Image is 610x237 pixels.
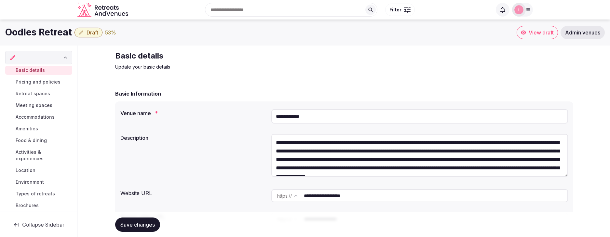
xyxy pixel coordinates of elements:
[120,135,266,140] label: Description
[385,4,415,16] button: Filter
[115,217,160,232] button: Save changes
[105,29,116,36] div: 53 %
[16,67,45,73] span: Basic details
[16,102,52,109] span: Meeting spaces
[16,125,38,132] span: Amenities
[5,66,72,75] a: Basic details
[120,210,266,220] div: Promo video URL
[77,3,129,17] svg: Retreats and Venues company logo
[529,29,554,36] span: View draft
[5,124,72,133] a: Amenities
[5,136,72,145] a: Food & dining
[75,28,102,37] button: Draft
[77,3,129,17] a: Visit the homepage
[5,201,72,210] a: Brochures
[5,217,72,232] button: Collapse Sidebar
[5,189,72,198] a: Types of retreats
[16,167,35,174] span: Location
[16,90,50,97] span: Retreat spaces
[16,114,55,120] span: Accommodations
[16,137,47,144] span: Food & dining
[389,7,401,13] span: Filter
[5,148,72,163] a: Activities & experiences
[16,202,39,209] span: Brochures
[5,166,72,175] a: Location
[120,221,155,228] span: Save changes
[5,178,72,187] a: Environment
[16,149,70,162] span: Activities & experiences
[120,111,266,116] label: Venue name
[561,26,605,39] a: Admin venues
[5,101,72,110] a: Meeting spaces
[16,191,55,197] span: Types of retreats
[5,26,72,39] h1: Oodles Retreat
[120,187,266,197] div: Website URL
[115,64,334,70] p: Update your basic details
[5,77,72,86] a: Pricing and policies
[565,29,600,36] span: Admin venues
[514,5,523,14] img: Luis Mereiles
[16,79,61,85] span: Pricing and policies
[517,26,558,39] a: View draft
[22,221,64,228] span: Collapse Sidebar
[16,179,44,185] span: Environment
[115,90,161,98] h2: Basic Information
[5,112,72,122] a: Accommodations
[115,51,334,61] h2: Basic details
[105,29,116,36] button: 53%
[5,89,72,98] a: Retreat spaces
[87,29,98,36] span: Draft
